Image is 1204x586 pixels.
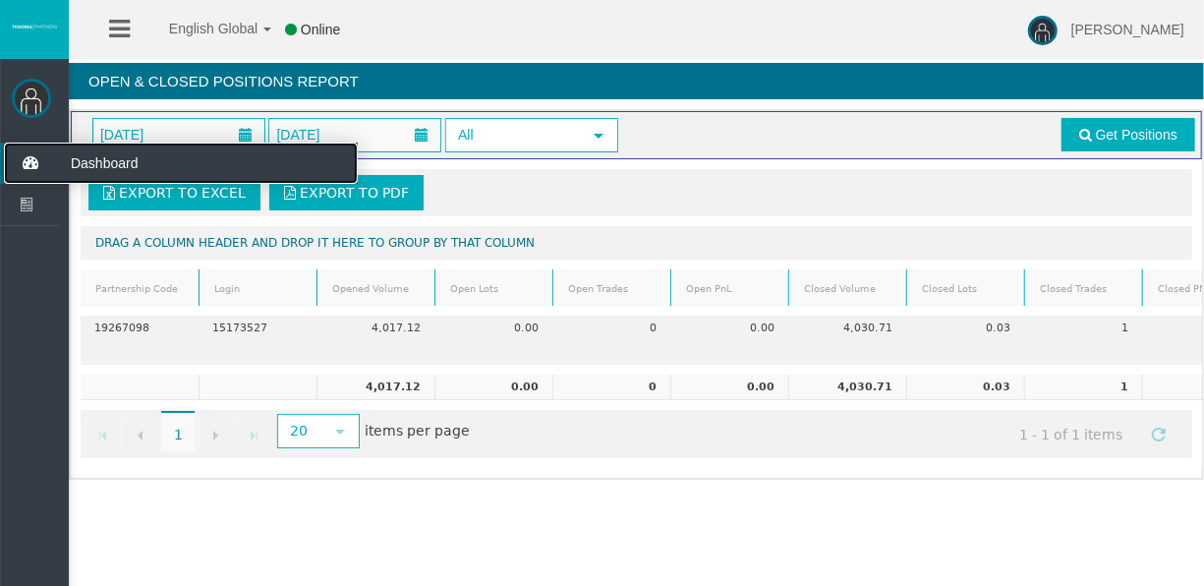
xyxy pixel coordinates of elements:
a: Closed Volume [792,275,904,302]
td: 0.03 [906,375,1024,400]
a: Open Trades [556,275,668,302]
td: 4,017.12 [316,316,434,340]
span: items per page [272,416,470,448]
td: 15173527 [199,316,316,340]
td: 0.00 [434,316,552,340]
span: 20 [279,416,321,446]
span: [DATE] [94,121,149,148]
a: Open PnL [674,275,786,302]
span: Refresh [1151,427,1167,442]
a: Dashboard [4,143,358,184]
a: Go to the last page [236,416,271,451]
span: Get Positions [1096,127,1177,143]
td: 0.00 [670,375,788,400]
a: Export to PDF [269,175,424,210]
img: user-image [1028,16,1058,45]
a: Login [202,275,315,302]
span: English Global [143,21,258,36]
td: 0.00 [670,316,788,340]
img: logo.svg [10,23,59,30]
td: 0 [552,375,670,400]
span: Go to the previous page [133,428,148,443]
a: Refresh [1142,416,1175,449]
td: 1 [1024,316,1142,340]
td: 0.00 [434,375,552,400]
span: select [332,424,348,439]
span: Export to Excel [119,185,246,201]
a: Closed Trades [1028,275,1140,302]
td: 19267098 [81,316,199,340]
a: Partnership Code [84,275,197,302]
td: 4,017.12 [316,375,434,400]
a: Opened Volume [320,275,432,302]
a: Closed Lots [910,275,1022,302]
td: 1 [1024,375,1142,400]
span: [DATE] [270,121,325,148]
span: Online [301,22,340,37]
a: Go to the previous page [123,416,158,451]
span: Export to PDF [300,185,409,201]
a: Export to Excel [88,175,260,210]
td: 4,030.71 [788,375,906,400]
span: All [447,120,581,150]
h4: Open & Closed Positions Report [69,63,1204,99]
td: 0.03 [906,316,1024,340]
span: 1 [161,411,195,452]
span: Go to the last page [246,428,261,443]
span: select [591,128,606,144]
span: Dashboard [56,143,249,184]
span: Go to the first page [95,428,111,443]
span: [PERSON_NAME] [1071,22,1184,37]
span: 1 - 1 of 1 items [1002,416,1141,452]
a: Go to the first page [86,416,121,451]
td: 0 [552,316,670,340]
div: Drag a column header and drop it here to group by that column [81,226,1192,260]
td: 4,030.71 [788,316,906,340]
span: Go to the next page [207,428,223,443]
a: Go to the next page [198,416,233,451]
a: Open Lots [438,275,550,302]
